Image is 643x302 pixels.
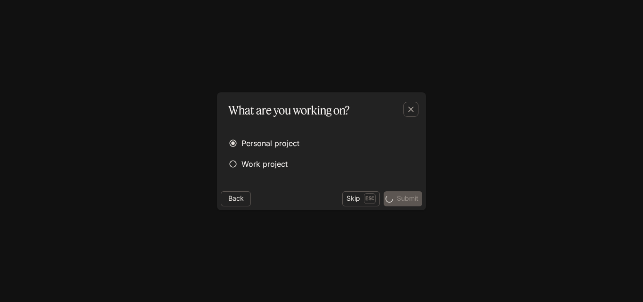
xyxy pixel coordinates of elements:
[241,158,288,170] span: Work project
[228,102,350,119] p: What are you working on?
[241,138,299,149] span: Personal project
[221,191,251,206] button: Back
[342,191,380,206] button: SkipEsc
[364,193,376,204] p: Esc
